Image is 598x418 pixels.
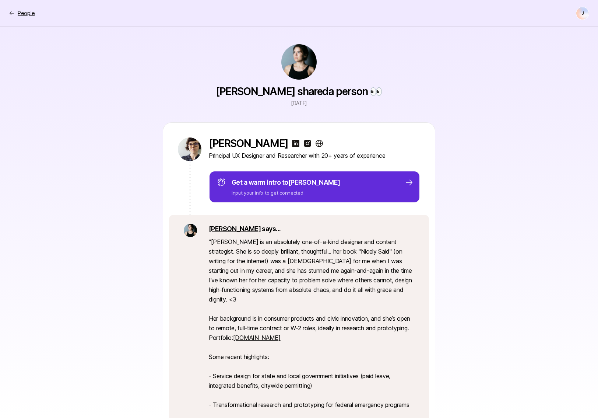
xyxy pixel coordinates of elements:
img: custom-logo [315,139,324,148]
a: [PERSON_NAME] [209,137,288,149]
p: J [581,11,584,15]
img: instagram-logo [303,139,312,148]
img: 539a6eb7_bc0e_4fa2_8ad9_ee091919e8d1.jpg [184,224,197,237]
a: [DOMAIN_NAME] [233,334,281,341]
img: linkedin-logo [291,139,300,148]
img: 539a6eb7_bc0e_4fa2_8ad9_ee091919e8d1.jpg [281,44,317,80]
p: says... [209,224,414,234]
p: Get a warm intro [232,177,340,188]
button: J [576,7,589,20]
p: [DATE] [291,99,307,108]
p: Input your info to get connected [232,189,340,196]
p: Principal UX Designer and Researcher with 20+ years of experience [209,151,420,160]
a: [PERSON_NAME] [216,85,295,98]
a: [PERSON_NAME] [209,225,261,233]
p: shared a person 👀 [216,86,382,97]
span: to [PERSON_NAME] [282,178,340,186]
p: People [18,9,35,18]
img: 0b965891_4116_474f_af89_6433edd974dd.jpg [178,137,201,161]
